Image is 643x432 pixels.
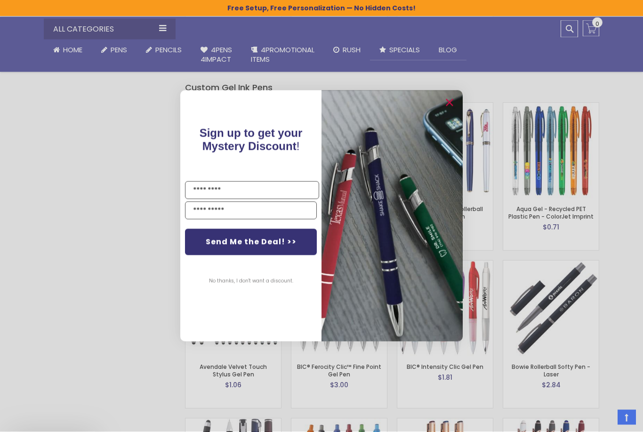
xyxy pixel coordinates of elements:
[442,95,457,110] button: Close dialog
[200,127,303,153] span: Sign up to get your Mystery Discount
[321,90,463,342] img: pop-up-image
[204,269,298,293] button: No thanks, I don't want a discount.
[185,229,317,255] button: Send Me the Deal! >>
[200,127,303,153] span: !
